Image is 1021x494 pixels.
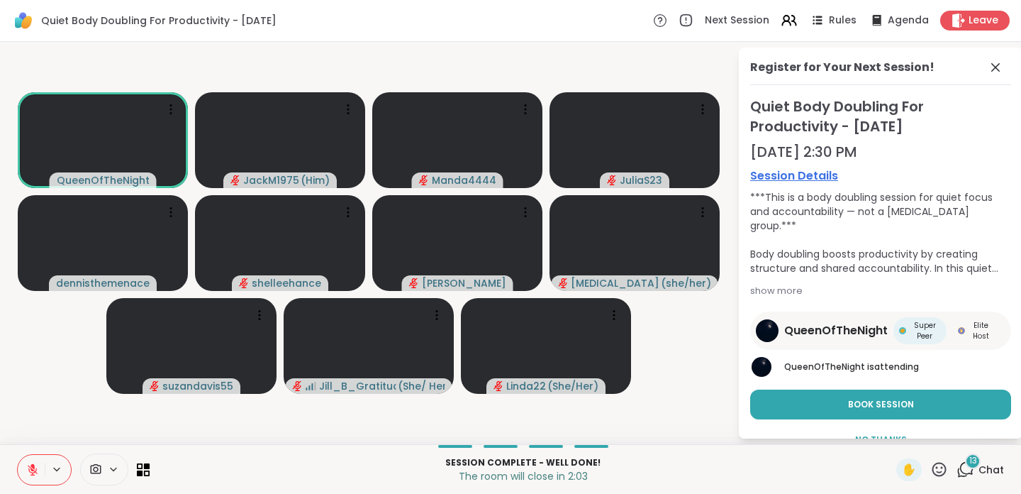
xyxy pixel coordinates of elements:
span: Quiet Body Doubling For Productivity - [DATE] [41,13,277,28]
span: Linda22 [506,379,546,393]
span: Super Peer [909,320,941,341]
p: Session Complete - well done! [158,456,888,469]
span: QueenOfTheNight [784,322,888,339]
span: Quiet Body Doubling For Productivity - [DATE] [750,97,1011,136]
span: Agenda [888,13,929,28]
span: Manda4444 [432,173,496,187]
span: Jill_B_Gratitude [319,379,396,393]
span: audio-muted [239,278,249,288]
span: No Thanks [855,434,907,446]
span: ( she/her ) [661,276,711,290]
span: Next Session [705,13,769,28]
a: QueenOfTheNightQueenOfTheNightSuper PeerSuper PeerElite HostElite Host [750,312,1011,350]
div: [DATE] 2:30 PM [750,142,1011,162]
span: dennisthemenace [56,276,150,290]
span: QueenOfTheNight [784,361,865,373]
span: suzandavis55 [162,379,233,393]
span: 13 [969,455,977,467]
a: Session Details [750,168,1011,185]
img: QueenOfTheNight [756,319,779,342]
button: No Thanks [750,425,1011,455]
span: ✋ [902,461,916,478]
span: audio-muted [409,278,419,288]
span: [MEDICAL_DATA] [571,276,659,290]
img: Elite Host [958,327,965,334]
span: Elite Host [968,320,994,341]
span: JuliaS23 [620,173,662,187]
p: is attending [784,361,1011,373]
img: QueenOfTheNight [752,357,771,377]
span: audio-muted [292,381,302,391]
span: [PERSON_NAME] [422,276,506,290]
span: QueenOfTheNight [57,173,150,187]
span: audio-muted [607,175,617,185]
p: The room will close in 2:03 [158,469,888,483]
button: Book Session [750,390,1011,419]
div: Register for Your Next Session! [750,59,934,76]
span: ( She/Her ) [547,379,598,393]
span: JackM1975 [243,173,299,187]
span: ( Him ) [301,173,330,187]
img: Super Peer [899,327,906,334]
span: audio-muted [558,278,568,288]
span: audio-muted [419,175,429,185]
span: audio-muted [230,175,240,185]
span: Rules [829,13,857,28]
div: show more [750,284,1011,298]
span: shelleehance [252,276,321,290]
span: ( She/ Her ) [398,379,445,393]
div: ***This is a body doubling session for quiet focus and accountability — not a [MEDICAL_DATA] grou... [750,190,1011,275]
span: audio-muted [493,381,503,391]
span: Leave [969,13,998,28]
span: Chat [978,463,1004,477]
img: ShareWell Logomark [11,9,35,33]
span: Book Session [848,398,914,411]
span: audio-muted [150,381,160,391]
